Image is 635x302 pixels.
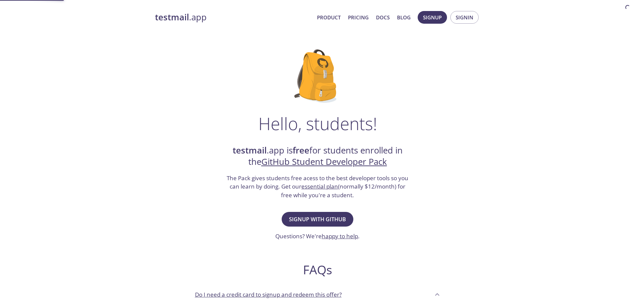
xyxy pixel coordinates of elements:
[195,290,342,299] p: Do I need a credit card to signup and redeem this offer?
[418,11,447,24] button: Signup
[293,144,309,156] strong: free
[261,156,387,168] a: GitHub Student Developer Pack
[450,11,479,24] button: Signin
[289,215,346,224] span: Signup with GitHub
[233,144,267,156] strong: testmail
[348,13,369,22] a: Pricing
[456,13,473,22] span: Signin
[282,212,353,227] button: Signup with GitHub
[294,49,341,103] img: github-student-backpack.png
[226,145,409,168] h2: .app is for students enrolled in the
[376,13,390,22] a: Docs
[275,232,360,241] h3: Questions? We're .
[317,13,341,22] a: Product
[155,12,312,23] a: testmail.app
[190,262,446,277] h2: FAQs
[322,232,358,240] a: happy to help
[301,183,338,190] a: essential plan
[155,11,189,23] strong: testmail
[397,13,411,22] a: Blog
[423,13,442,22] span: Signup
[258,113,377,133] h1: Hello, students!
[226,174,409,200] h3: The Pack gives students free acess to the best developer tools so you can learn by doing. Get our...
